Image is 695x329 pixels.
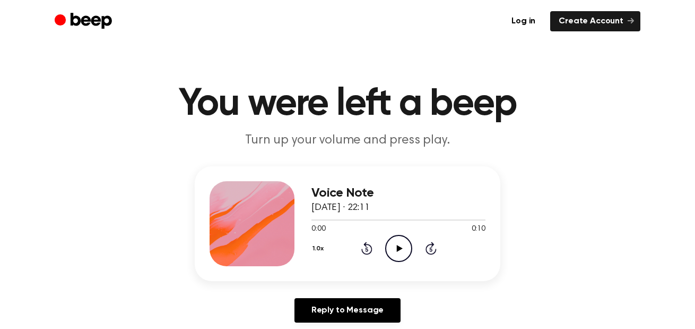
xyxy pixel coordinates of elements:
a: Create Account [550,11,640,31]
button: 1.0x [311,240,328,258]
a: Reply to Message [294,298,401,323]
a: Beep [55,11,115,32]
span: 0:00 [311,224,325,235]
span: 0:10 [472,224,485,235]
h1: You were left a beep [76,85,619,123]
p: Turn up your volume and press play. [144,132,551,149]
a: Log in [503,11,544,31]
span: [DATE] · 22:11 [311,203,370,213]
h3: Voice Note [311,186,485,200]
